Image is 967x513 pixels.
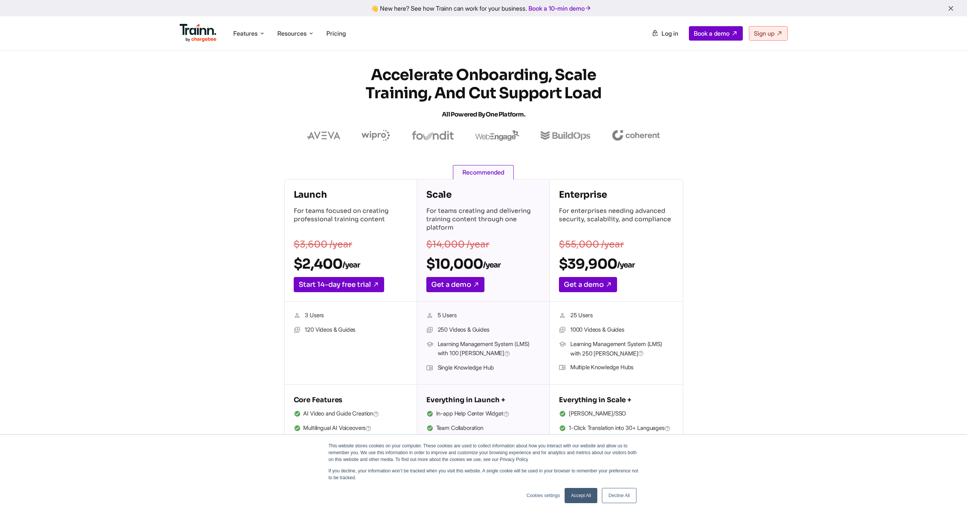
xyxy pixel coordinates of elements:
a: Book a 10-min demo [527,3,593,14]
h4: Scale [426,189,540,201]
img: foundit logo [411,131,454,140]
sub: /year [617,260,635,270]
a: Book a demo [689,26,743,41]
li: 1000 Videos & Guides [559,325,673,335]
s: $55,000 /year [559,239,624,250]
p: For enterprises needing advanced security, scalability, and compliance [559,207,673,233]
sub: /year [342,260,360,270]
a: Sign up [749,26,788,41]
li: [PERSON_NAME]/SSO [559,409,673,419]
img: webengage logo [475,130,519,141]
a: Cookies settings [527,492,560,499]
s: $3,600 /year [294,239,352,250]
a: Start 14-day free trial [294,277,384,292]
h2: $39,900 [559,255,673,272]
sub: /year [483,260,500,270]
a: Pricing [326,30,346,37]
span: Book a demo [694,30,730,37]
h5: Everything in Scale + [559,394,673,406]
div: 👋 New here? See how Trainn can work for your business. [5,5,962,12]
li: 25 Users [559,311,673,321]
a: Log in [647,27,683,40]
p: For teams creating and delivering training content through one platform [426,207,540,233]
h4: Launch [294,189,408,201]
span: Recommended [453,165,514,179]
span: 1-Click Translation into 30+ Languages [569,423,671,433]
p: For teams focused on creating professional training content [294,207,408,233]
h5: Everything in Launch + [426,394,540,406]
img: buildops logo [541,131,590,140]
img: Trainn Logo [180,24,217,42]
img: aveva logo [307,132,340,139]
h4: Enterprise [559,189,673,201]
span: Multilingual AI Voiceovers [303,423,372,433]
a: Get a demo [559,277,617,292]
h2: $10,000 [426,255,540,272]
span: Log in [662,30,678,37]
s: $14,000 /year [426,239,489,250]
li: Single Knowledge Hub [426,363,540,373]
a: Decline All [602,488,636,503]
span: AI Video and Guide Creation [303,409,379,419]
h5: Core Features [294,394,408,406]
span: Features [233,29,258,38]
li: 250 Videos & Guides [426,325,540,335]
span: Sign up [754,30,774,37]
span: Resources [277,29,307,38]
li: 5 Users [426,311,540,321]
h2: $2,400 [294,255,408,272]
span: Learning Management System (LMS) with 250 [PERSON_NAME] [570,340,673,358]
p: This website stores cookies on your computer. These cookies are used to collect information about... [329,442,639,463]
span: Learning Management System (LMS) with 100 [PERSON_NAME] [438,340,540,359]
p: If you decline, your information won’t be tracked when you visit this website. A single cookie wi... [329,467,639,481]
a: Accept All [565,488,598,503]
span: In-app Help Center Widget [436,409,510,419]
li: 3 Users [294,311,408,321]
img: coherent logo [612,130,660,141]
li: Multiple Knowledge Hubs [559,363,673,373]
li: Team Collaboration [426,423,540,433]
img: wipro logo [362,130,390,141]
span: All Powered by One Platform. [442,110,525,118]
a: Get a demo [426,277,484,292]
li: 120 Videos & Guides [294,325,408,335]
h1: Accelerate Onboarding, Scale Training, and Cut Support Load [347,66,620,124]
